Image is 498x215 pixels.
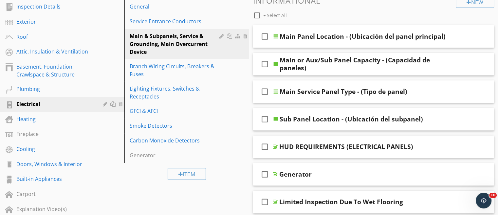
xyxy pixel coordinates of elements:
[130,62,221,78] div: Branch Wiring Circuits, Breakers & Fuses
[267,12,287,18] span: Select All
[130,107,221,115] div: GFCI & AFCI
[279,143,413,151] div: HUD REQUIREMENTS (ELECTRICAL PANELS)
[280,88,407,96] div: Main Service Panel Type - (Tipo de panel)
[130,3,221,11] div: General
[16,145,93,153] div: Cooling
[16,130,93,138] div: Fireplace
[260,29,270,44] i: check_box_outline_blank
[16,33,93,41] div: Roof
[130,32,221,56] div: Main & Subpanels, Service & Grounding, Main Overcurrent Device
[16,100,93,108] div: Electrical
[16,63,93,78] div: Basement, Foundation, Crawlspace & Structure
[260,111,270,127] i: check_box_outline_blank
[16,48,93,55] div: Attic, Insulation & Ventilation
[130,122,221,130] div: Smoke Detectors
[16,175,93,183] div: Built-in Appliances
[16,160,93,168] div: Doors, Windows & Interior
[130,151,221,159] div: Generator
[130,85,221,100] div: Lighting Fixtures, Switches & Receptacles
[16,115,93,123] div: Heating
[280,56,451,72] div: Main or Aux/Sub Panel Capacity - (Capacidad de paneles)
[130,137,221,144] div: Carbon Monoxide Detectors
[489,193,497,198] span: 10
[16,205,93,213] div: Explanation Video(s)
[260,56,270,72] i: check_box_outline_blank
[16,190,93,198] div: Carport
[260,166,270,182] i: check_box_outline_blank
[476,193,491,208] iframe: Intercom live chat
[280,115,423,123] div: Sub Panel Location - (Ubicación del subpanel)
[260,84,270,99] i: check_box_outline_blank
[16,85,93,93] div: Plumbing
[280,32,446,40] div: Main Panel Location - (Ubicación del panel principal)
[130,17,221,25] div: Service Entrance Conductors
[16,3,93,11] div: Inspection Details
[16,18,93,26] div: Exterior
[168,168,206,180] div: Item
[279,170,312,178] div: Generator
[260,139,270,155] i: check_box_outline_blank
[279,198,403,206] div: Limited Inspection Due To Wet Flooring
[260,194,270,210] i: check_box_outline_blank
